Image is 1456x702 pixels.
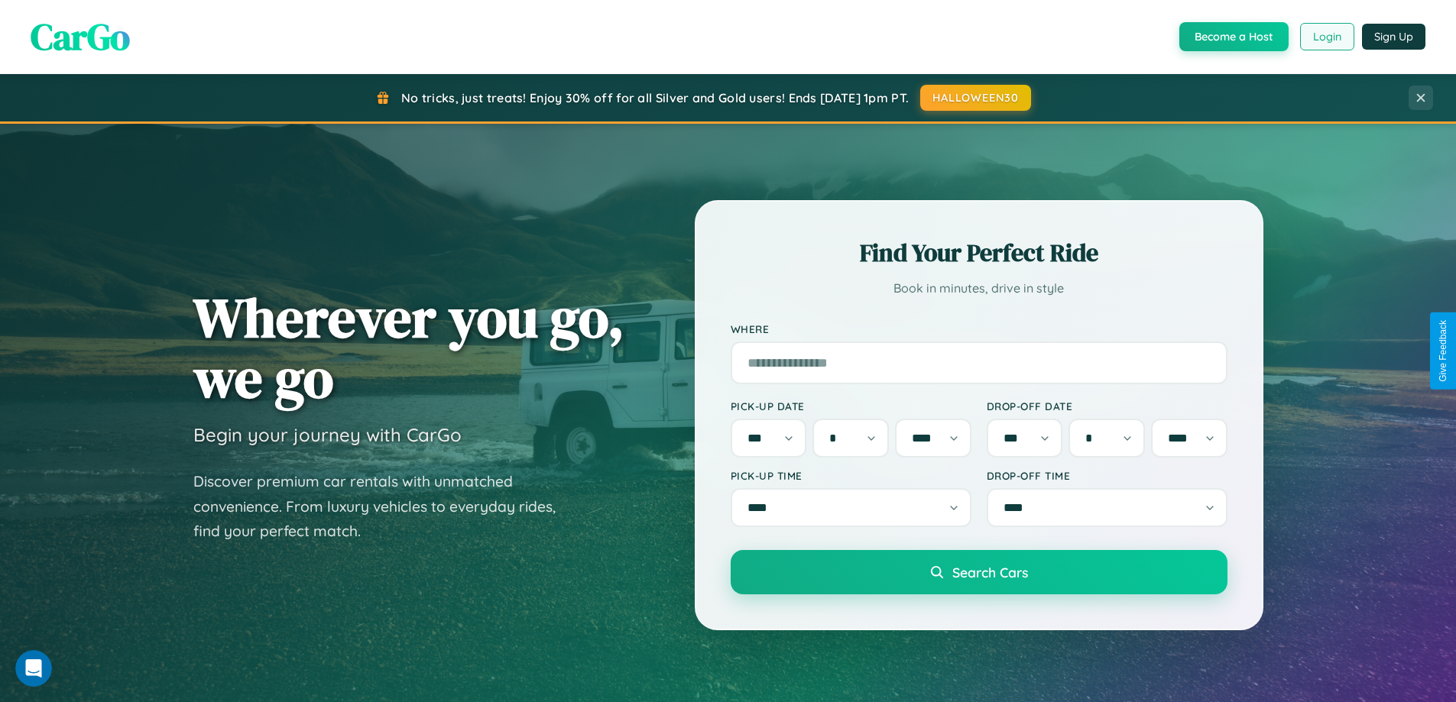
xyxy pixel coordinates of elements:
[731,400,971,412] label: Pick-up Date
[193,423,462,446] h3: Begin your journey with CarGo
[731,550,1227,594] button: Search Cars
[731,322,1227,335] label: Where
[1362,24,1425,50] button: Sign Up
[193,287,624,408] h1: Wherever you go, we go
[401,90,909,105] span: No tricks, just treats! Enjoy 30% off for all Silver and Gold users! Ends [DATE] 1pm PT.
[193,469,576,544] p: Discover premium car rentals with unmatched convenience. From luxury vehicles to everyday rides, ...
[1300,23,1354,50] button: Login
[731,277,1227,299] p: Book in minutes, drive in style
[987,400,1227,412] label: Drop-off Date
[15,650,52,687] iframe: Intercom live chat
[31,11,130,62] span: CarGo
[1438,320,1448,382] div: Give Feedback
[731,236,1227,270] h2: Find Your Perfect Ride
[952,564,1028,581] span: Search Cars
[731,469,971,482] label: Pick-up Time
[987,469,1227,482] label: Drop-off Time
[1179,22,1289,51] button: Become a Host
[920,85,1031,111] button: HALLOWEEN30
